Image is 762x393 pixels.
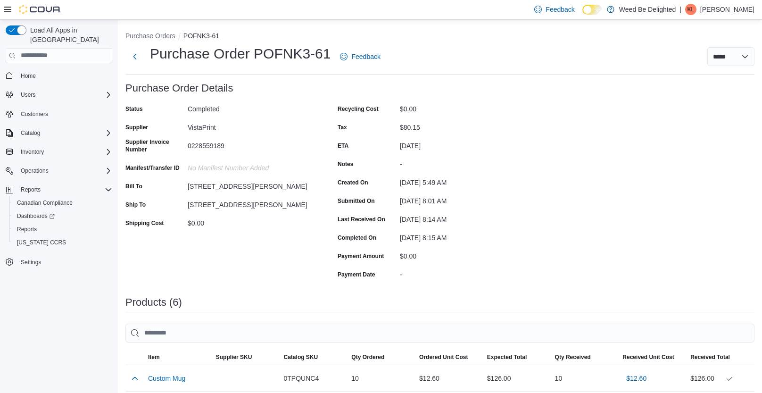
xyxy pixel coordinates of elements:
[687,350,754,365] button: Received Total
[125,31,754,42] nav: An example of EuiBreadcrumbs
[9,223,116,236] button: Reports
[280,350,348,365] button: Catalog SKU
[2,183,116,196] button: Reports
[400,157,526,168] div: -
[216,353,252,361] span: Supplier SKU
[582,5,602,15] input: Dark Mode
[338,179,368,186] label: Created On
[21,259,41,266] span: Settings
[551,350,619,365] button: Qty Received
[21,110,48,118] span: Customers
[17,212,55,220] span: Dashboards
[17,184,112,195] span: Reports
[338,271,375,278] label: Payment Date
[9,236,116,249] button: [US_STATE] CCRS
[21,72,36,80] span: Home
[148,375,185,382] button: Custom Mug
[13,197,76,209] a: Canadian Compliance
[338,124,347,131] label: Tax
[400,101,526,113] div: $0.00
[483,369,551,388] div: $126.00
[2,107,116,121] button: Customers
[2,69,116,83] button: Home
[21,91,35,99] span: Users
[551,369,619,388] div: 10
[348,369,415,388] div: 10
[400,193,526,205] div: [DATE] 8:01 AM
[13,210,58,222] a: Dashboards
[400,120,526,131] div: $80.15
[125,297,182,308] h3: Products (6)
[400,249,526,260] div: $0.00
[17,239,66,246] span: [US_STATE] CCRS
[338,216,385,223] label: Last Received On
[17,89,112,100] span: Users
[144,350,212,365] button: Item
[483,350,551,365] button: Expected Total
[188,120,314,131] div: VistaPrint
[125,83,233,94] h3: Purchase Order Details
[284,373,319,384] span: 0TPQUNC4
[125,201,146,209] label: Ship To
[351,52,380,61] span: Feedback
[338,252,384,260] label: Payment Amount
[338,142,348,150] label: ETA
[336,47,384,66] a: Feedback
[21,148,44,156] span: Inventory
[188,197,314,209] div: [STREET_ADDRESS][PERSON_NAME]
[2,164,116,177] button: Operations
[619,350,687,365] button: Received Unit Cost
[125,124,148,131] label: Supplier
[13,237,112,248] span: Washington CCRS
[690,353,730,361] span: Received Total
[487,353,527,361] span: Expected Total
[685,4,696,15] div: Kevin Loo
[17,226,37,233] span: Reports
[17,256,112,268] span: Settings
[415,369,483,388] div: $12.60
[2,126,116,140] button: Catalog
[188,216,314,227] div: $0.00
[21,186,41,193] span: Reports
[188,179,314,190] div: [STREET_ADDRESS][PERSON_NAME]
[188,160,314,172] div: No Manifest Number added
[17,184,44,195] button: Reports
[125,183,142,190] label: Bill To
[17,199,73,207] span: Canadian Compliance
[415,350,483,365] button: Ordered Unit Cost
[17,146,48,158] button: Inventory
[13,224,112,235] span: Reports
[690,373,751,384] div: $126.00
[419,353,468,361] span: Ordered Unit Cost
[125,105,143,113] label: Status
[17,127,112,139] span: Catalog
[555,353,591,361] span: Qty Received
[17,108,112,120] span: Customers
[26,25,112,44] span: Load All Apps in [GEOGRAPHIC_DATA]
[183,32,219,40] button: POFNK3-61
[687,4,695,15] span: KL
[338,160,353,168] label: Notes
[2,88,116,101] button: Users
[17,127,44,139] button: Catalog
[188,138,314,150] div: 0228559189
[622,353,674,361] span: Received Unit Cost
[400,230,526,242] div: [DATE] 8:15 AM
[13,197,112,209] span: Canadian Compliance
[17,70,40,82] a: Home
[125,164,180,172] label: Manifest/Transfer ID
[6,65,112,293] nav: Complex example
[125,32,175,40] button: Purchase Orders
[17,70,112,82] span: Home
[17,146,112,158] span: Inventory
[13,210,112,222] span: Dashboards
[400,267,526,278] div: -
[284,353,318,361] span: Catalog SKU
[338,234,376,242] label: Completed On
[700,4,754,15] p: [PERSON_NAME]
[338,197,375,205] label: Submitted On
[622,369,650,388] button: $12.60
[125,138,184,153] label: Supplier Invoice Number
[21,167,49,175] span: Operations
